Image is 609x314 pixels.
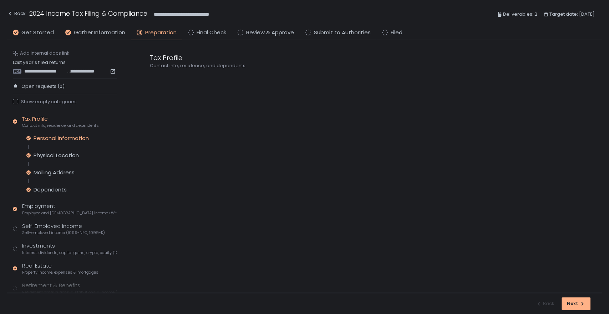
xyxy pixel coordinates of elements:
span: Employee and [DEMOGRAPHIC_DATA] income (W-2s) [22,210,117,216]
button: Back [7,9,26,20]
div: Employment [22,202,117,216]
h1: 2024 Income Tax Filing & Compliance [29,9,147,18]
span: Retirement contributions, distributions & income (1099-R, 5498) [22,290,117,295]
button: Add internal docs link [13,50,70,56]
span: Self-employed income (1099-NEC, 1099-K) [22,230,105,235]
span: Preparation [145,29,177,37]
div: Tax Profile [22,115,99,129]
span: Final Check [197,29,226,37]
span: Contact info, residence, and dependents [22,123,99,128]
div: Dependents [34,186,67,193]
span: Filed [391,29,402,37]
span: Gather Information [74,29,125,37]
span: Deliverables: 2 [503,10,537,19]
div: Mailing Address [34,169,75,176]
div: Physical Location [34,152,79,159]
div: Personal Information [34,135,89,142]
div: Real Estate [22,262,98,275]
span: Interest, dividends, capital gains, crypto, equity (1099s, K-1s) [22,250,117,255]
button: Next [562,297,590,310]
span: Get Started [21,29,54,37]
div: Next [567,300,585,307]
div: Contact info, residence, and dependents [150,63,492,69]
div: Back [7,9,26,18]
div: Retirement & Benefits [22,281,117,295]
div: Investments [22,242,117,255]
span: Open requests (0) [21,83,65,90]
span: Property income, expenses & mortgages [22,270,98,275]
div: Self-Employed Income [22,222,105,236]
span: Submit to Authorities [314,29,371,37]
div: Last year's filed returns [13,59,117,74]
div: Tax Profile [150,53,492,63]
span: Review & Approve [246,29,294,37]
span: Target date: [DATE] [549,10,595,19]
